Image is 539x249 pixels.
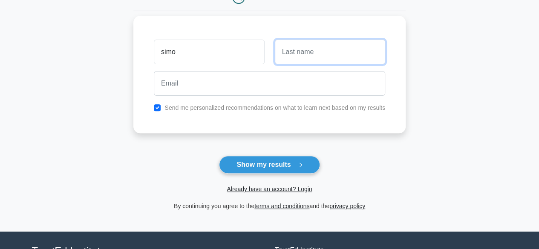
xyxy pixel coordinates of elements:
[219,156,320,174] button: Show my results
[128,201,411,211] div: By continuing you agree to the and the
[164,104,385,111] label: Send me personalized recommendations on what to learn next based on my results
[329,203,365,209] a: privacy policy
[254,203,309,209] a: terms and conditions
[227,186,312,192] a: Already have an account? Login
[275,40,385,64] input: Last name
[154,71,385,96] input: Email
[154,40,264,64] input: First name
